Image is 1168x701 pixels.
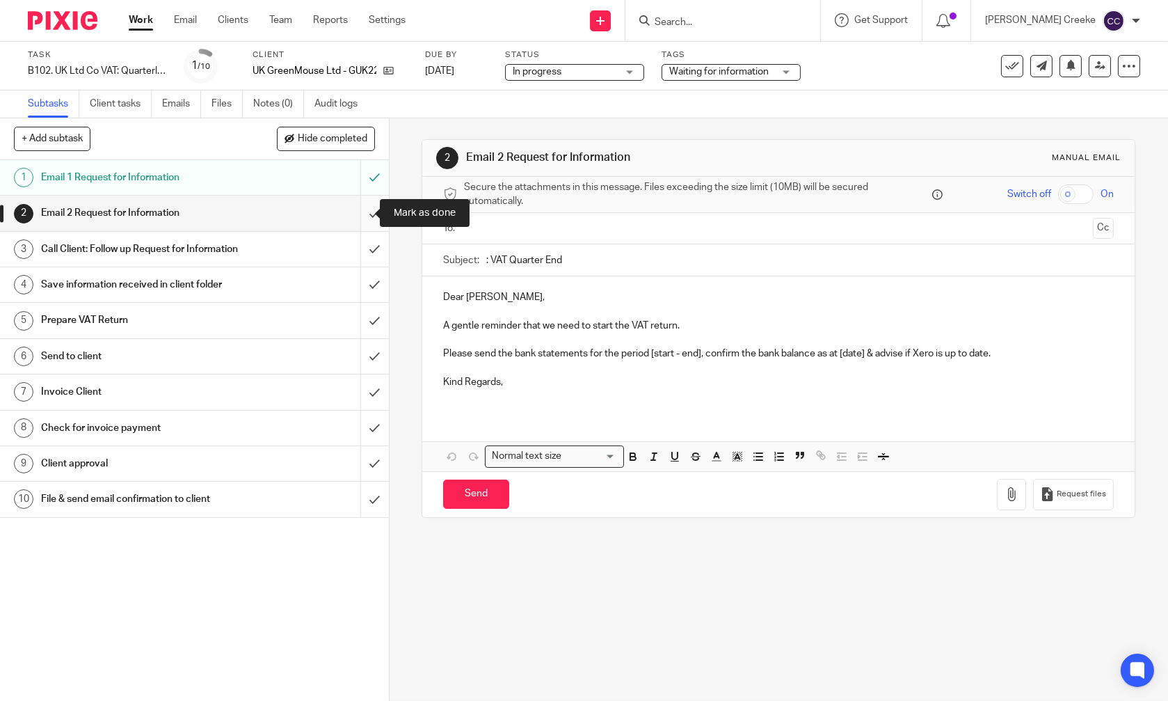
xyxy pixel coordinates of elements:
[1007,187,1051,201] span: Switch off
[41,167,245,188] h1: Email 1 Request for Information
[436,147,458,169] div: 2
[662,49,801,61] label: Tags
[1057,489,1106,500] span: Request files
[41,346,245,367] h1: Send to client
[41,274,245,295] h1: Save information received in client folder
[198,63,211,70] small: /10
[985,13,1096,27] p: [PERSON_NAME] Creeke
[669,67,769,77] span: Waiting for information
[425,49,488,61] label: Due by
[14,489,33,509] div: 10
[1052,152,1121,164] div: Manual email
[14,347,33,366] div: 6
[14,127,90,150] button: + Add subtask
[192,58,211,74] div: 1
[14,204,33,223] div: 2
[253,49,408,61] label: Client
[443,375,1114,389] p: Kind Regards,
[28,64,167,78] div: B102. UK Ltd Co VAT: Quarterly Return
[14,311,33,331] div: 5
[253,90,304,118] a: Notes (0)
[269,13,292,27] a: Team
[488,449,564,464] span: Normal text size
[14,418,33,438] div: 8
[425,66,454,76] span: [DATE]
[41,418,245,439] h1: Check for invoice payment
[513,67,561,77] span: In progress
[653,17,778,29] input: Search
[14,275,33,294] div: 4
[211,90,243,118] a: Files
[41,453,245,474] h1: Client approval
[218,13,248,27] a: Clients
[485,446,624,467] div: Search for option
[1101,187,1114,201] span: On
[1093,218,1114,239] button: Cc
[443,347,1114,361] p: Please send the bank statements for the period [start - end], confirm the bank balance as at [dat...
[277,127,375,150] button: Hide completed
[14,239,33,259] div: 3
[28,49,167,61] label: Task
[566,449,616,464] input: Search for option
[464,180,929,209] span: Secure the attachments in this message. Files exceeding the size limit (10MB) will be secured aut...
[443,319,1114,333] p: A gentle reminder that we need to start the VAT return.
[28,11,97,30] img: Pixie
[41,381,245,402] h1: Invoice Client
[443,480,509,510] input: Send
[41,239,245,260] h1: Call Client: Follow up Request for Information
[1103,10,1125,32] img: svg%3E
[14,382,33,402] div: 7
[313,13,348,27] a: Reports
[1033,479,1114,510] button: Request files
[174,13,197,27] a: Email
[443,290,1114,304] p: Dear [PERSON_NAME],
[129,13,153,27] a: Work
[253,64,376,78] p: UK GreenMouse Ltd - GUK2270
[41,203,245,223] h1: Email 2 Request for Information
[90,90,152,118] a: Client tasks
[14,454,33,473] div: 9
[854,15,908,25] span: Get Support
[298,134,367,145] span: Hide completed
[162,90,201,118] a: Emails
[314,90,368,118] a: Audit logs
[41,310,245,331] h1: Prepare VAT Return
[14,168,33,187] div: 1
[28,90,79,118] a: Subtasks
[505,49,644,61] label: Status
[443,221,458,235] label: To:
[443,253,479,267] label: Subject:
[369,13,406,27] a: Settings
[466,150,808,165] h1: Email 2 Request for Information
[41,489,245,510] h1: File & send email confirmation to client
